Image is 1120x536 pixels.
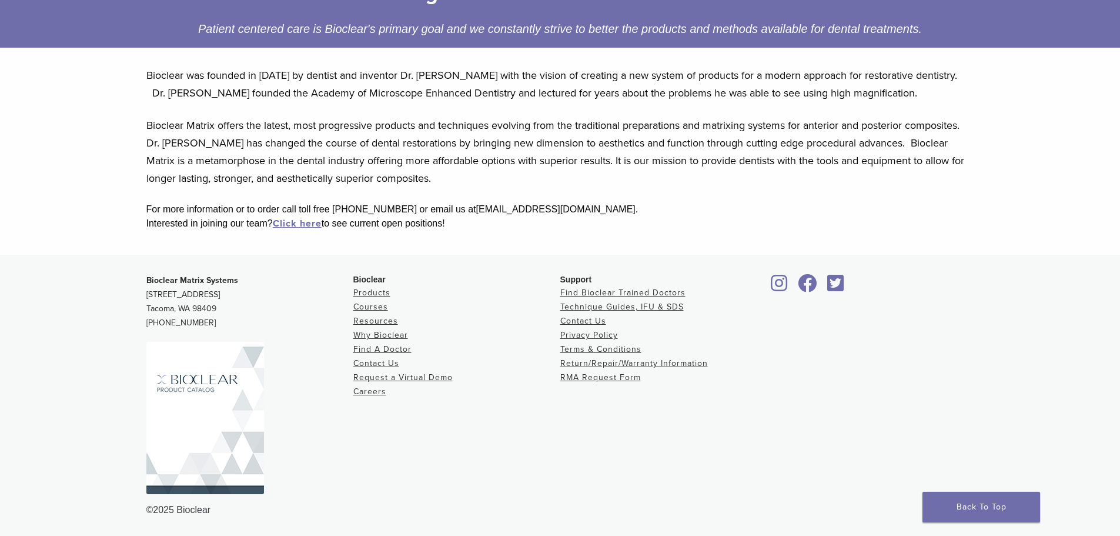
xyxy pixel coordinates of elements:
[560,330,618,340] a: Privacy Policy
[146,274,353,330] p: [STREET_ADDRESS] Tacoma, WA 98409 [PHONE_NUMBER]
[146,342,264,494] img: Bioclear
[824,281,848,293] a: Bioclear
[146,66,974,102] p: Bioclear was founded in [DATE] by dentist and inventor Dr. [PERSON_NAME] with the vision of creat...
[146,217,974,231] div: Interested in joining our team? to see current open positions!
[146,116,974,187] p: Bioclear Matrix offers the latest, most progressive products and techniques evolving from the tra...
[794,281,821,293] a: Bioclear
[353,344,412,354] a: Find A Doctor
[767,281,792,293] a: Bioclear
[560,372,641,382] a: RMA Request Form
[560,316,606,326] a: Contact Us
[353,275,386,284] span: Bioclear
[560,358,708,368] a: Return/Repair/Warranty Information
[353,372,453,382] a: Request a Virtual Demo
[353,288,390,298] a: Products
[353,330,408,340] a: Why Bioclear
[353,302,388,312] a: Courses
[146,202,974,217] div: For more information or to order call toll free [PHONE_NUMBER] or email us at [EMAIL_ADDRESS][DOM...
[353,387,386,397] a: Careers
[922,492,1040,522] a: Back To Top
[560,275,592,284] span: Support
[146,275,238,285] strong: Bioclear Matrix Systems
[560,288,686,298] a: Find Bioclear Trained Doctors
[353,316,398,326] a: Resources
[560,302,684,312] a: Technique Guides, IFU & SDS
[187,19,934,38] div: Patient centered care is Bioclear's primary goal and we constantly strive to better the products ...
[353,358,399,368] a: Contact Us
[560,344,641,354] a: Terms & Conditions
[273,218,322,229] a: Click here
[146,503,974,517] div: ©2025 Bioclear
